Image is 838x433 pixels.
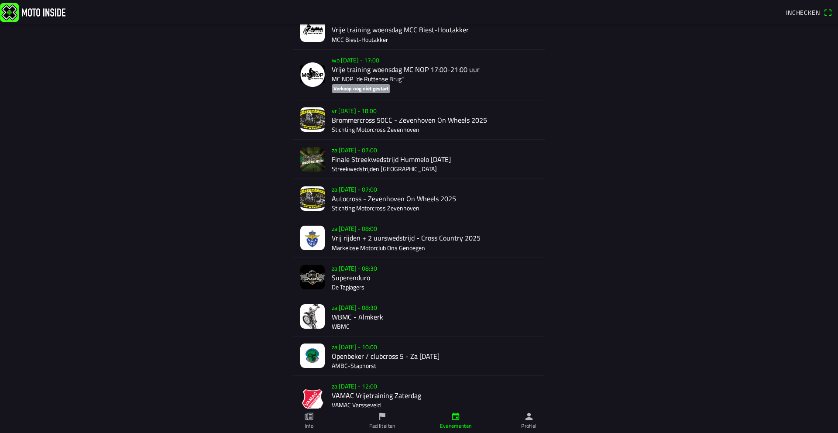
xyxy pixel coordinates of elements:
img: HOgAL8quJYoJv3riF2AwwN3Fsh4s3VskIwtzKrvK.png [300,389,325,413]
a: wo [DATE] - 17:00Vrije training woensdag MC NOP 17:00-21:00 uurMC NOP "de Ruttense Brug"Verkoop n... [293,50,545,100]
a: za [DATE] - 08:30WBMC - AlmkerkWBMC [293,297,545,337]
a: za [DATE] - 12:00VAMAC Vrijetraining ZaterdagVAMAC Varsseveld [293,376,545,426]
a: za [DATE] - 08:00Vrij rijden + 2 uurswedstrijd - Cross Country 2025Markelose Motorclub Ons Genoegen [293,218,545,258]
img: FPyWlcerzEXqUMuL5hjUx9yJ6WAfvQJe4uFRXTbk.jpg [300,265,325,289]
ion-label: Faciliteiten [369,422,395,430]
span: Inchecken [786,8,820,17]
ion-icon: paper [304,412,314,421]
img: ZWpMevB2HtM9PSRG0DOL5BeeSKRJMujE3mbAFX0B.jpg [300,107,325,132]
a: za [DATE] - 07:00Autocross - Zevenhoven On Wheels 2025Stichting Motorcross Zevenhoven [293,179,545,218]
a: za [DATE] - 07:00Finale Streekwedstrijd Hummelo [DATE]Streekwedstrijden [GEOGRAPHIC_DATA] [293,140,545,179]
a: za [DATE] - 10:00Openbeker / clubcross 5 - Za [DATE]AMBC-Staphorst [293,337,545,376]
a: wo [DATE] - 16:00Vrije training woensdag MCC Biest-HoutakkerMCC Biest-Houtakker [293,10,545,49]
a: vr [DATE] - 18:00Brommercross 50CC - Zevenhoven On Wheels 2025Stichting Motorcross Zevenhoven [293,100,545,140]
img: mBcQMagLMxzNEVoW9kWH8RIERBgDR7O2pMCJ3QD2.jpg [300,186,325,211]
a: Incheckenqr scanner [782,5,836,20]
ion-label: Info [305,422,313,430]
img: qF7yoQSmzbCqfcgpn3LWBtaLFB1iKNxygnmDsdMv.jpg [300,17,325,42]
ion-label: Profiel [521,422,537,430]
ion-label: Evenementen [440,422,472,430]
ion-icon: flag [378,412,387,421]
img: f91Uln4Ii9NDc1fngFZXG5WgZ3IMbtQLaCnbtbu0.jpg [300,304,325,329]
ion-icon: person [524,412,534,421]
img: NjdwpvkGicnr6oC83998ZTDUeXJJ29cK9cmzxz8K.png [300,62,325,87]
img: LHdt34qjO8I1ikqy75xviT6zvODe0JOmFLV3W9KQ.jpeg [300,344,325,368]
a: za [DATE] - 08:30SuperenduroDe Tapjagers [293,258,545,297]
ion-icon: calendar [451,412,460,421]
img: UByebBRfVoKeJdfrrfejYaKoJ9nquzzw8nymcseR.jpeg [300,226,325,250]
img: t43s2WqnjlnlfEGJ3rGH5nYLUnlJyGok87YEz3RR.jpg [300,147,325,172]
